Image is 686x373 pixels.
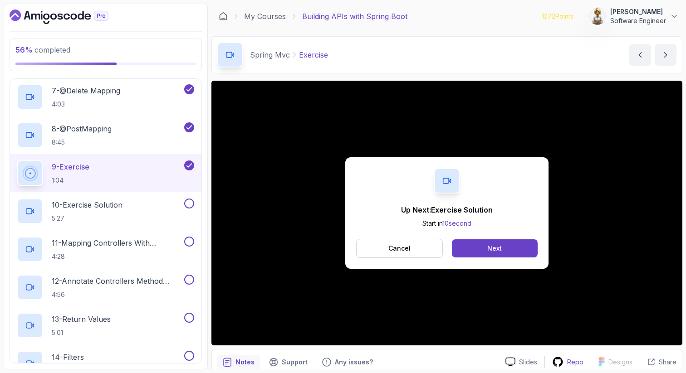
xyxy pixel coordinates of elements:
[282,358,308,367] p: Support
[250,49,290,60] p: Spring Mvc
[52,328,111,337] p: 5:01
[610,7,666,16] p: [PERSON_NAME]
[52,85,120,96] p: 7 - @Delete Mapping
[335,358,373,367] p: Any issues?
[17,199,194,224] button: 10-Exercise Solution5:27
[442,219,471,227] span: 10 second
[52,314,111,325] p: 13 - Return Values
[52,199,122,210] p: 10 - Exercise Solution
[452,239,538,257] button: Next
[487,244,502,253] div: Next
[519,358,537,367] p: Slides
[17,160,194,186] button: 9-Exercise1:04
[542,12,573,21] p: 1272 Points
[52,176,89,185] p: 1:04
[217,355,260,369] button: notes button
[629,44,651,66] button: previous content
[401,204,493,215] p: Up Next: Exercise Solution
[498,357,544,367] a: Slides
[52,352,84,363] p: 14 - Filters
[264,355,313,369] button: Support button
[52,276,182,286] p: 12 - Annotate Controllers Method Arguments
[589,8,606,25] img: user profile image
[302,11,407,22] p: Building APIs with Spring Boot
[401,219,493,228] p: Start in
[608,358,632,367] p: Designs
[52,100,120,109] p: 4:03
[317,355,378,369] button: Feedback button
[235,358,255,367] p: Notes
[17,275,194,300] button: 12-Annotate Controllers Method Arguments4:56
[52,237,182,248] p: 11 - Mapping Controllers With @Requestmapping
[52,252,182,261] p: 4:28
[388,244,411,253] p: Cancel
[17,84,194,110] button: 7-@Delete Mapping4:03
[52,214,122,223] p: 5:27
[299,49,328,60] p: Exercise
[17,313,194,338] button: 13-Return Values5:01
[588,7,679,25] button: user profile image[PERSON_NAME]Software Engineer
[211,81,682,345] iframe: 9 - Exercise
[640,358,676,367] button: Share
[219,12,228,21] a: Dashboard
[15,45,33,54] span: 56 %
[545,356,591,368] a: Repo
[655,44,676,66] button: next content
[356,239,443,258] button: Cancel
[17,122,194,148] button: 8-@PostMapping8:45
[17,237,194,262] button: 11-Mapping Controllers With @Requestmapping4:28
[244,11,286,22] a: My Courses
[52,290,182,299] p: 4:56
[659,358,676,367] p: Share
[52,161,89,172] p: 9 - Exercise
[610,16,666,25] p: Software Engineer
[52,138,112,147] p: 8:45
[15,45,70,54] span: completed
[52,123,112,134] p: 8 - @PostMapping
[10,10,129,24] a: Dashboard
[567,358,583,367] p: Repo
